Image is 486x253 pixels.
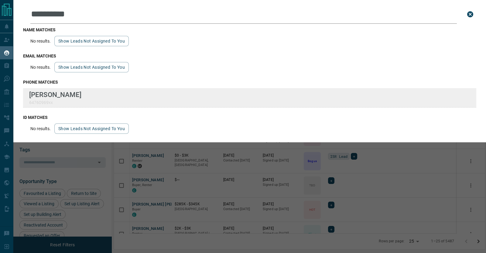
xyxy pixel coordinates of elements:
[54,62,129,72] button: show leads not assigned to you
[30,39,51,43] p: No results.
[29,91,81,99] p: [PERSON_NAME]
[54,36,129,46] button: show leads not assigned to you
[23,115,476,120] h3: id matches
[464,8,476,20] button: close search bar
[23,80,476,85] h3: phone matches
[29,100,81,105] p: 64760969xx
[54,123,129,134] button: show leads not assigned to you
[30,126,51,131] p: No results.
[30,65,51,70] p: No results.
[23,27,476,32] h3: name matches
[23,54,476,58] h3: email matches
